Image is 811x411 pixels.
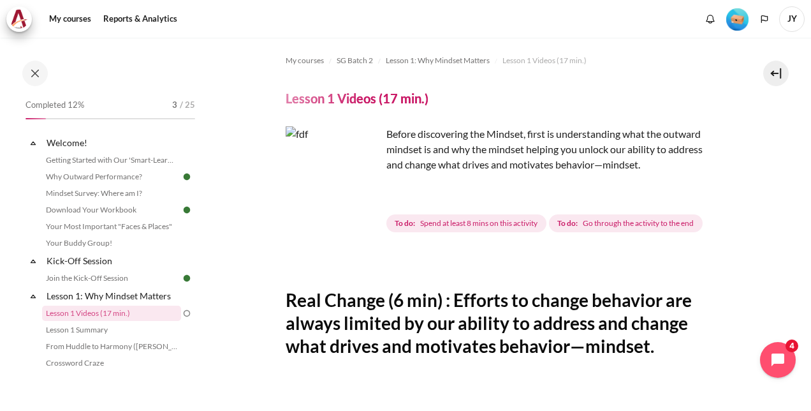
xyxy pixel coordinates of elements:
a: Lesson 1: Why Mindset Matters [45,287,181,304]
a: Crossword Craze [42,355,181,371]
span: Lesson 1 Videos (17 min.) [502,55,587,66]
span: Collapse [27,255,40,267]
a: Lesson 1 Summary [42,322,181,338]
span: My courses [286,55,324,66]
span: Spend at least 8 mins on this activity [420,218,537,229]
div: Completion requirements for Lesson 1 Videos (17 min.) [386,212,705,235]
a: Reports & Analytics [99,6,182,32]
img: Done [181,204,193,216]
span: Collapse [27,137,40,149]
span: Completed 12% [26,99,84,112]
img: Done [181,273,193,284]
div: 12% [26,118,46,119]
span: 3 [172,99,177,112]
a: Your Buddy Group! [42,235,181,251]
a: Why Outward Performance? [42,169,181,184]
a: Your Most Important "Faces & Places" [42,219,181,234]
a: Welcome! [45,134,181,151]
a: Lesson 1: Why Mindset Matters [386,53,490,68]
div: Show notification window with no new notifications [701,10,720,29]
a: Join the Kick-Off Session [42,271,181,286]
a: Getting Started with Our 'Smart-Learning' Platform [42,153,181,168]
a: Lesson 1 Videos (17 min.) [42,306,181,321]
a: Architeck Architeck [6,6,38,32]
strong: To do: [557,218,578,229]
div: Level #1 [726,7,749,31]
img: To do [181,308,193,319]
p: Before discovering the Mindset, first is understanding what the outward mindset is and why the mi... [286,126,720,172]
span: Lesson 1: Why Mindset Matters [386,55,490,66]
h2: Real Change (6 min) : Efforts to change behavior are always limited by our ability to address and... [286,288,720,358]
a: Lesson 1 STAR Application [42,372,181,387]
nav: Navigation bar [286,50,720,71]
a: Download Your Workbook [42,202,181,218]
img: Done [181,171,193,183]
span: / 25 [180,99,195,112]
a: From Huddle to Harmony ([PERSON_NAME]'s Story) [42,339,181,354]
a: Lesson 1 Videos (17 min.) [502,53,587,68]
h4: Lesson 1 Videos (17 min.) [286,90,428,107]
a: My courses [286,53,324,68]
a: Level #1 [721,7,754,31]
img: fdf [286,126,381,222]
a: Kick-Off Session [45,252,181,269]
button: Languages [755,10,774,29]
span: Collapse [27,290,40,303]
a: My courses [45,6,96,32]
strong: To do: [395,218,415,229]
img: Architeck [10,10,28,29]
span: JY [779,6,805,32]
a: SG Batch 2 [337,53,373,68]
img: Level #1 [726,8,749,31]
span: Go through the activity to the end [583,218,694,229]
a: Mindset Survey: Where am I? [42,186,181,201]
span: SG Batch 2 [337,55,373,66]
a: User menu [779,6,805,32]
